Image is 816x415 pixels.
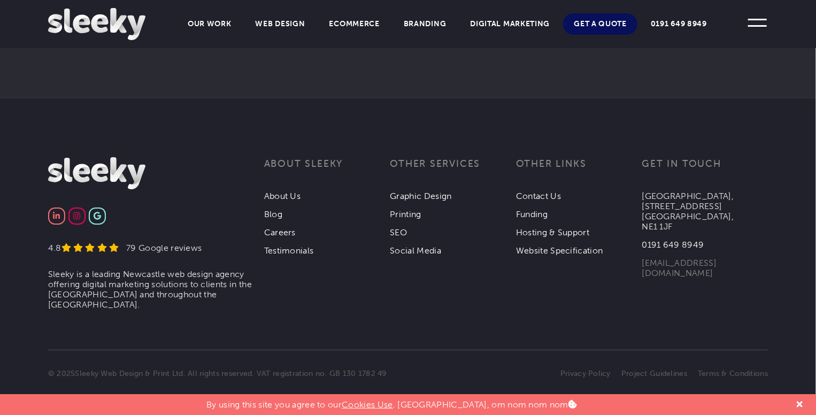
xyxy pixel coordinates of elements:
a: Blog [264,209,282,219]
a: Contact Us [516,191,561,201]
a: Website Specification [516,245,603,256]
p: [GEOGRAPHIC_DATA], [STREET_ADDRESS] [GEOGRAPHIC_DATA], NE1 1JF [642,191,768,232]
img: Sleeky Web Design Newcastle [48,157,145,189]
a: Testimonials [264,245,314,256]
a: Social Media [390,245,441,256]
a: Privacy Policy [560,369,611,378]
a: 0191 649 8949 [640,13,718,35]
h3: Other services [390,157,516,183]
a: Hosting & Support [516,227,589,237]
a: Careers [264,227,296,237]
a: Branding [393,13,457,35]
h3: Other links [516,157,642,183]
a: 0191 649 8949 [642,240,704,250]
a: Funding [516,209,548,219]
a: Digital Marketing [460,13,561,35]
p: © 2025 . All rights reserved. VAT registration no. GB 130 1782 49 [48,369,408,378]
a: Graphic Design [390,191,451,201]
a: SEO [390,227,407,237]
li: Sleeky is a leading Newcastle web design agency offering digital marketing solutions to clients i... [48,269,264,310]
a: [EMAIL_ADDRESS][DOMAIN_NAME] [642,258,717,278]
img: Linkedin [53,212,60,220]
h3: About Sleeky [264,157,390,183]
h3: Get in touch [642,157,768,183]
a: Get A Quote [563,13,637,35]
a: Project Guidelines [621,369,687,378]
a: Ecommerce [319,13,390,35]
p: By using this site you agree to our . [GEOGRAPHIC_DATA], om nom nom nom [206,394,577,410]
div: 79 Google reviews [119,243,202,253]
a: Our Work [177,13,242,35]
a: Cookies Use [342,399,393,410]
a: 4.8 79 Google reviews [48,243,202,253]
a: Web Design [245,13,316,35]
a: Printing [390,209,421,219]
img: Instagram [73,212,80,220]
img: Sleeky Web Design Newcastle [48,8,145,40]
a: Terms & Conditions [698,369,768,378]
img: Google [94,212,101,220]
a: About Us [264,191,301,201]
